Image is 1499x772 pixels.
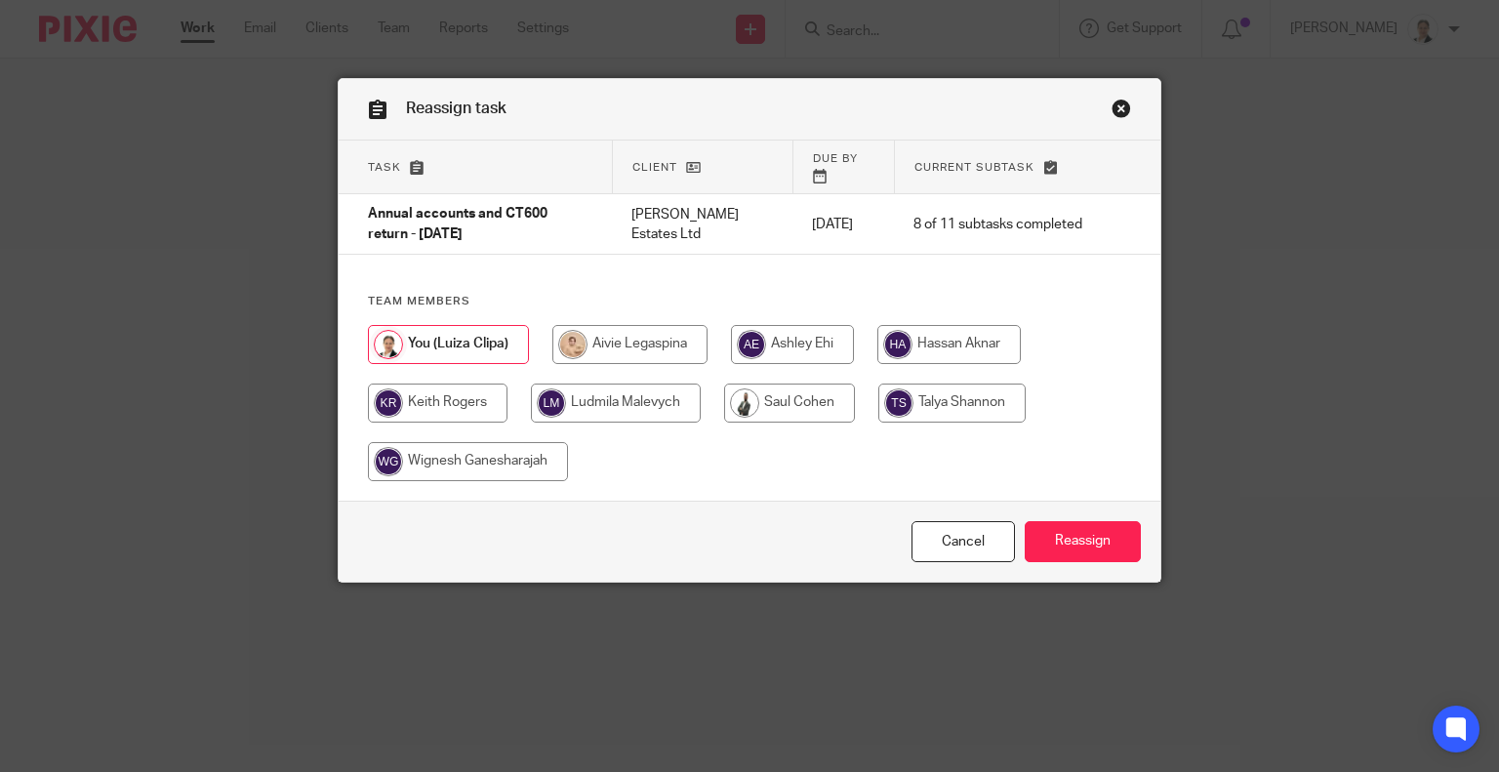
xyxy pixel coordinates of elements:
span: Current subtask [914,162,1034,173]
p: [PERSON_NAME] Estates Ltd [631,205,773,245]
h4: Team members [368,294,1132,309]
a: Close this dialog window [912,521,1015,563]
span: Annual accounts and CT600 return - [DATE] [368,208,547,242]
p: [DATE] [812,215,874,234]
span: Task [368,162,401,173]
span: Due by [813,153,858,164]
span: Client [632,162,677,173]
a: Close this dialog window [1112,99,1131,125]
input: Reassign [1025,521,1141,563]
span: Reassign task [406,101,506,116]
td: 8 of 11 subtasks completed [894,194,1102,255]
